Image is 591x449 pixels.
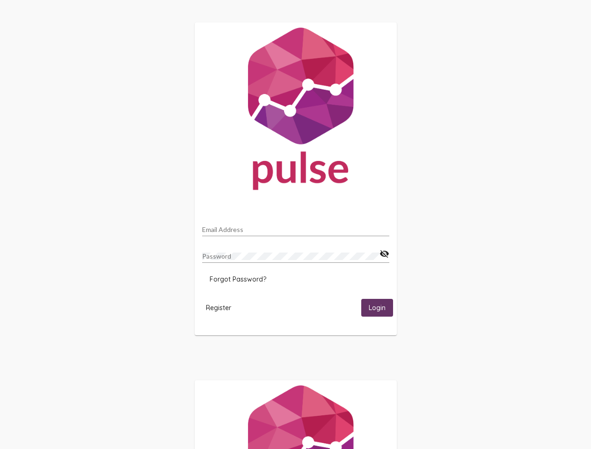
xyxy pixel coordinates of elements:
span: Register [206,304,231,312]
span: Login [369,304,386,312]
mat-icon: visibility_off [379,248,389,260]
button: Register [198,299,239,316]
img: Pulse For Good Logo [195,22,397,199]
button: Login [361,299,393,316]
span: Forgot Password? [210,275,266,283]
button: Forgot Password? [202,271,274,288]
